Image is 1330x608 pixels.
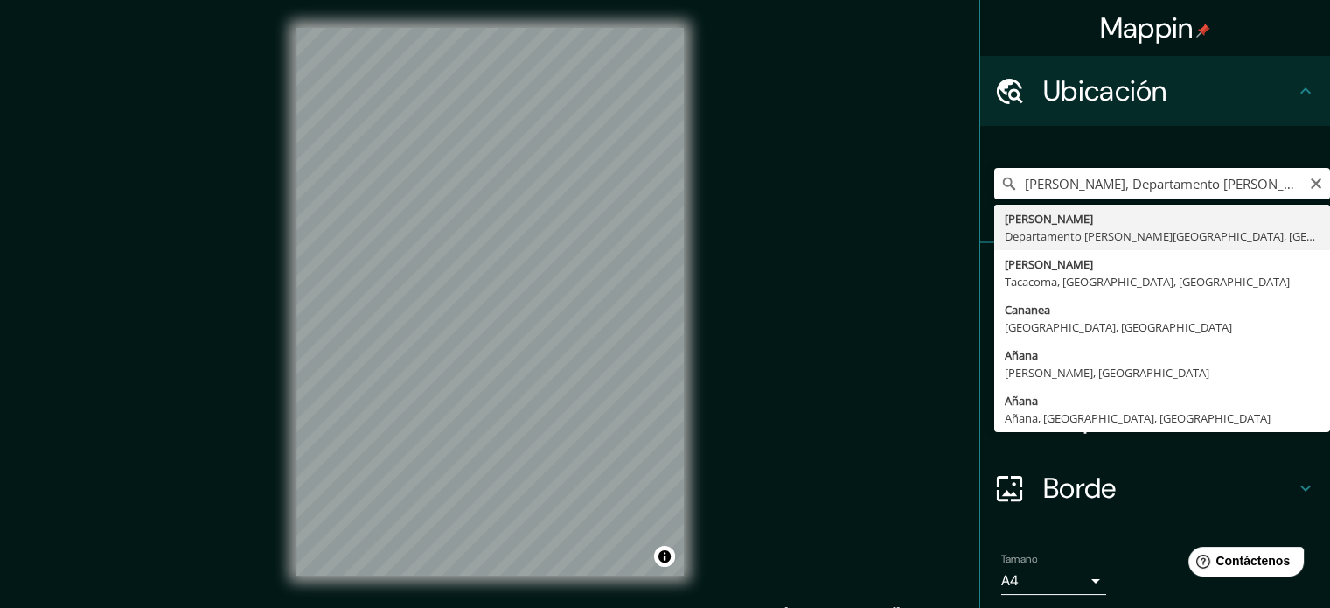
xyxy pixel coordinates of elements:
[1100,10,1194,46] font: Mappin
[1005,211,1093,227] font: [PERSON_NAME]
[1001,571,1019,590] font: A4
[296,28,684,576] canvas: Mapa
[654,546,675,567] button: Activar o desactivar atribución
[994,168,1330,199] input: Elige tu ciudad o zona
[980,313,1330,383] div: Estilo
[980,56,1330,126] div: Ubicación
[980,383,1330,453] div: Disposición
[1005,274,1290,290] font: Tacacoma, [GEOGRAPHIC_DATA], [GEOGRAPHIC_DATA]
[1309,174,1323,191] button: Claro
[1174,540,1311,589] iframe: Lanzador de widgets de ayuda
[1005,410,1271,426] font: Añana, [GEOGRAPHIC_DATA], [GEOGRAPHIC_DATA]
[1001,567,1106,595] div: A4
[980,243,1330,313] div: Patas
[1005,347,1038,363] font: Añana
[1005,256,1093,272] font: [PERSON_NAME]
[1005,319,1232,335] font: [GEOGRAPHIC_DATA], [GEOGRAPHIC_DATA]
[1196,24,1210,38] img: pin-icon.png
[1005,393,1038,409] font: Añana
[1043,73,1167,109] font: Ubicación
[980,453,1330,523] div: Borde
[1005,302,1050,318] font: Cananea
[1043,470,1117,507] font: Borde
[1001,552,1037,566] font: Tamaño
[1005,365,1209,381] font: [PERSON_NAME], [GEOGRAPHIC_DATA]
